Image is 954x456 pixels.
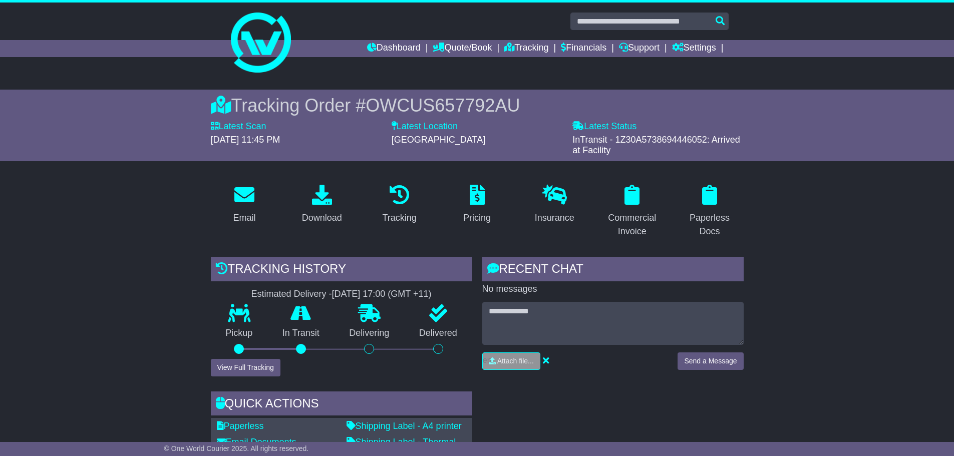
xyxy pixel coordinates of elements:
a: Quote/Book [433,40,492,57]
span: [DATE] 11:45 PM [211,135,280,145]
label: Latest Status [572,121,637,132]
label: Latest Location [392,121,458,132]
a: Support [619,40,660,57]
p: No messages [482,284,744,295]
a: Tracking [504,40,548,57]
a: Paperless [217,421,264,431]
p: Delivering [335,328,405,339]
button: Send a Message [678,352,743,370]
div: Insurance [535,211,574,225]
p: In Transit [267,328,335,339]
a: Insurance [528,181,581,228]
a: Shipping Label - A4 printer [347,421,462,431]
div: Pricing [463,211,491,225]
div: Paperless Docs [683,211,737,238]
a: Settings [672,40,716,57]
a: Email Documents [217,437,296,447]
span: InTransit - 1Z30A5738694446052: Arrived at Facility [572,135,740,156]
div: Commercial Invoice [605,211,660,238]
div: RECENT CHAT [482,257,744,284]
div: Tracking history [211,257,472,284]
a: Dashboard [367,40,421,57]
div: Quick Actions [211,391,472,418]
a: Paperless Docs [676,181,744,242]
span: © One World Courier 2025. All rights reserved. [164,444,309,452]
a: Pricing [457,181,497,228]
a: Download [295,181,349,228]
a: Commercial Invoice [598,181,666,242]
p: Pickup [211,328,268,339]
div: Download [302,211,342,225]
p: Delivered [404,328,472,339]
div: Tracking [382,211,416,225]
div: Tracking Order # [211,95,744,116]
a: Financials [561,40,606,57]
span: [GEOGRAPHIC_DATA] [392,135,485,145]
div: Estimated Delivery - [211,289,472,300]
div: Email [233,211,255,225]
span: OWCUS657792AU [366,95,520,116]
div: [DATE] 17:00 (GMT +11) [332,289,432,300]
label: Latest Scan [211,121,266,132]
a: Email [226,181,262,228]
button: View Full Tracking [211,359,280,376]
a: Tracking [376,181,423,228]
